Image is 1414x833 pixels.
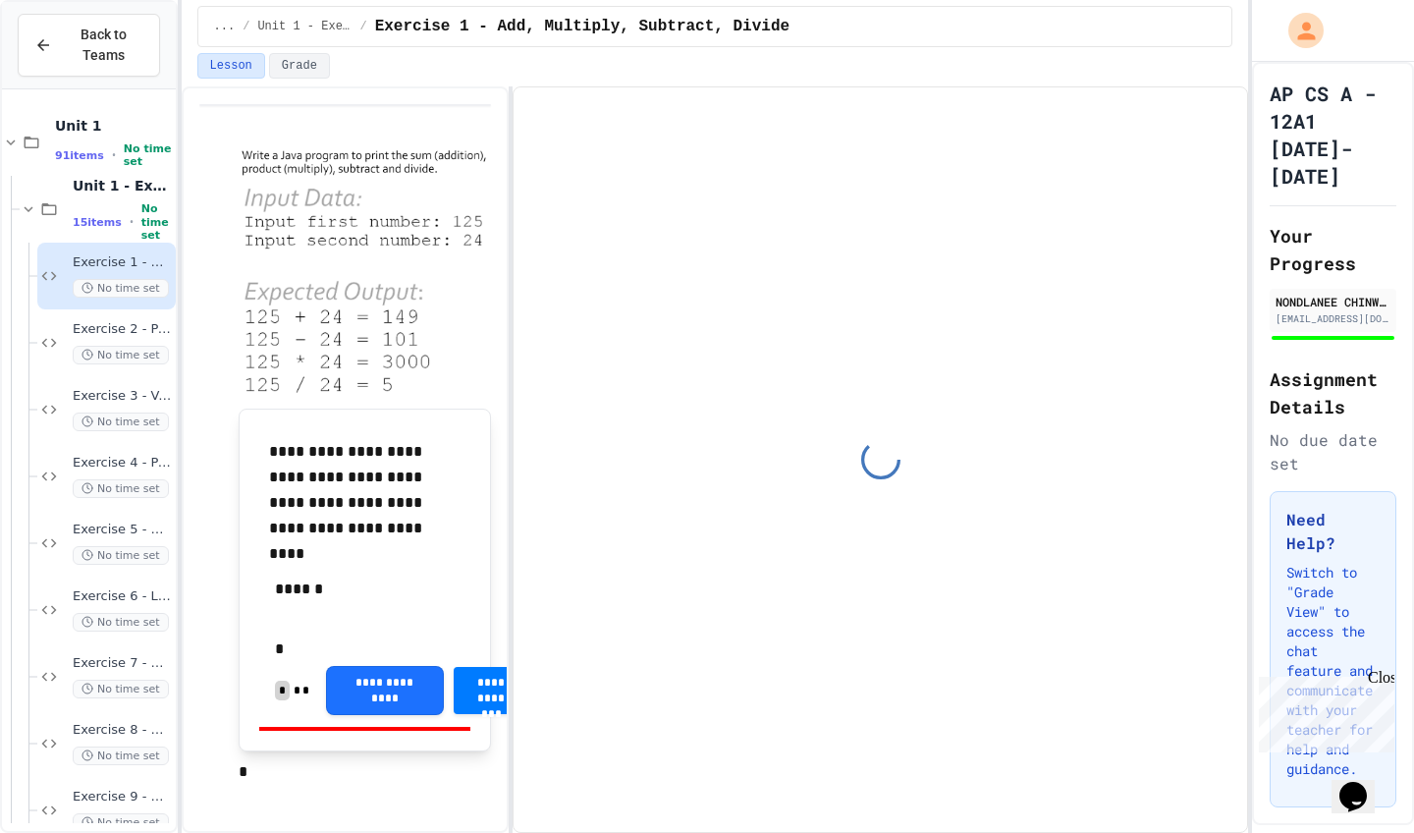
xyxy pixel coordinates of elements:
div: [EMAIL_ADDRESS][DOMAIN_NAME] [1276,311,1390,326]
span: Back to Teams [64,25,143,66]
span: No time set [73,747,169,765]
span: Exercise 2 - Perimeter of a circle [73,321,172,338]
span: • [112,147,116,163]
div: My Account [1268,8,1329,53]
button: Grade [269,53,330,79]
iframe: chat widget [1332,754,1394,813]
span: Exercise 4 - Positive or Negative? [73,455,172,472]
div: Chat with us now!Close [8,8,136,125]
span: No time set [73,413,169,431]
span: Exercise 1 - Add, Multiply, Subtract, Divide [375,15,789,38]
span: 15 items [73,216,122,229]
span: Unit 1 - Exercises #1-15 [257,19,352,34]
span: ... [214,19,236,34]
span: No time set [73,813,169,832]
span: / [359,19,366,34]
h1: AP CS A - 12A1 [DATE]-[DATE] [1270,80,1396,190]
span: • [130,214,134,230]
span: No time set [73,479,169,498]
span: Unit 1 [55,117,172,135]
button: Lesson [197,53,265,79]
p: Switch to "Grade View" to access the chat feature and communicate with your teacher for help and ... [1286,563,1380,779]
span: No time set [124,142,172,168]
div: NONDLANEE CHINWIRATCHAI [1276,293,1390,310]
span: Exercise 6 - Largest Number [73,588,172,605]
h2: Your Progress [1270,222,1396,277]
span: No time set [73,680,169,698]
span: No time set [73,279,169,298]
span: Exercise 5 - Compare Numbers [73,522,172,538]
span: No time set [73,546,169,565]
span: No time set [73,346,169,364]
button: Back to Teams [18,14,160,77]
h3: Need Help? [1286,508,1380,555]
h2: Assignment Details [1270,365,1396,420]
span: / [243,19,249,34]
span: Exercise 1 - Add, Multiply, Subtract, Divide [73,254,172,271]
span: Unit 1 - Exercises #1-15 [73,177,172,194]
span: No time set [141,202,172,242]
span: No time set [73,613,169,632]
span: 91 items [55,149,104,162]
span: Exercise 7 - Smallest Number [73,655,172,672]
span: Exercise 3 - Vote? [73,388,172,405]
div: No due date set [1270,428,1396,475]
span: Exercise 8 - Mean (Average) [73,722,172,739]
iframe: chat widget [1251,669,1394,752]
span: Exercise 9 - Area of Two Squares [73,789,172,805]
